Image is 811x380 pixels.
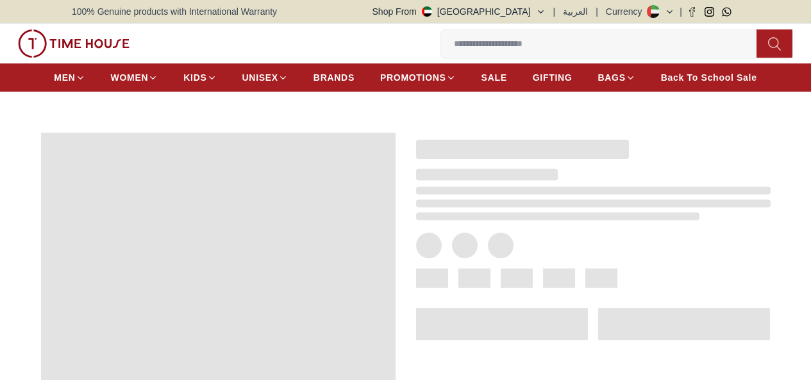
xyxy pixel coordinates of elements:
[242,66,288,89] a: UNISEX
[111,66,158,89] a: WOMEN
[661,66,757,89] a: Back To School Sale
[481,71,507,84] span: SALE
[533,71,573,84] span: GIFTING
[687,7,697,17] a: Facebook
[705,7,714,17] a: Instagram
[680,5,682,18] span: |
[372,5,546,18] button: Shop From[GEOGRAPHIC_DATA]
[481,66,507,89] a: SALE
[242,71,278,84] span: UNISEX
[661,71,757,84] span: Back To School Sale
[183,66,216,89] a: KIDS
[380,66,456,89] a: PROMOTIONS
[72,5,277,18] span: 100% Genuine products with International Warranty
[553,5,556,18] span: |
[596,5,598,18] span: |
[533,66,573,89] a: GIFTING
[314,71,355,84] span: BRANDS
[314,66,355,89] a: BRANDS
[422,6,432,17] img: United Arab Emirates
[54,71,75,84] span: MEN
[563,5,588,18] button: العربية
[380,71,446,84] span: PROMOTIONS
[18,29,130,58] img: ...
[722,7,732,17] a: Whatsapp
[54,66,85,89] a: MEN
[606,5,648,18] div: Currency
[598,66,635,89] a: BAGS
[183,71,206,84] span: KIDS
[598,71,625,84] span: BAGS
[111,71,149,84] span: WOMEN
